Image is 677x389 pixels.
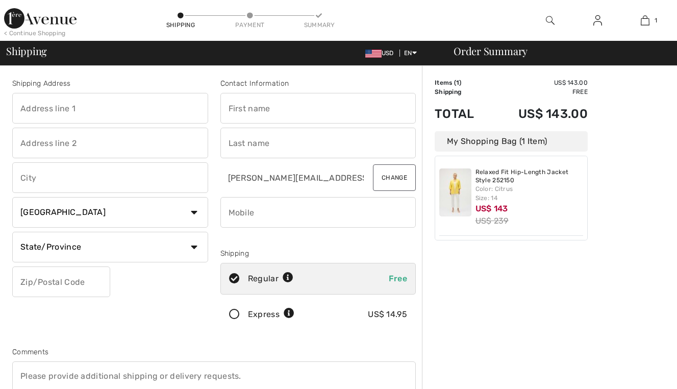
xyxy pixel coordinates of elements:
div: Express [248,308,294,321]
input: E-mail [220,162,365,193]
input: Address line 1 [12,93,208,124]
div: US$ 14.95 [368,308,407,321]
div: Contact Information [220,78,416,89]
td: Free [490,87,588,96]
div: < Continue Shopping [4,29,66,38]
div: Shipping Address [12,78,208,89]
img: US Dollar [365,50,382,58]
div: Shipping [165,20,196,30]
input: Address line 2 [12,128,208,158]
input: First name [220,93,416,124]
input: Mobile [220,197,416,228]
img: My Info [593,14,602,27]
img: search the website [546,14,555,27]
div: Comments [12,347,416,357]
div: Payment [235,20,265,30]
td: US$ 143.00 [490,96,588,131]
span: USD [365,50,398,57]
img: 1ère Avenue [4,8,77,29]
input: Last name [220,128,416,158]
input: City [12,162,208,193]
span: 1 [456,79,459,86]
span: US$ 143 [475,204,508,213]
input: Zip/Postal Code [12,266,110,297]
span: Shipping [6,46,47,56]
div: Regular [248,273,293,285]
td: US$ 143.00 [490,78,588,87]
td: Total [435,96,490,131]
div: Summary [304,20,335,30]
a: Sign In [585,14,610,27]
div: My Shopping Bag (1 Item) [435,131,588,152]
td: Shipping [435,87,490,96]
img: Relaxed Fit Hip-Length Jacket Style 252150 [439,168,471,216]
button: Change [373,164,416,191]
span: Free [389,274,407,283]
a: 1 [622,14,668,27]
span: EN [404,50,417,57]
img: My Bag [641,14,649,27]
s: US$ 239 [475,216,509,226]
td: Items ( ) [435,78,490,87]
div: Shipping [220,248,416,259]
a: Relaxed Fit Hip-Length Jacket Style 252150 [475,168,584,184]
span: 1 [655,16,657,25]
div: Color: Citrus Size: 14 [475,184,584,203]
div: Order Summary [441,46,671,56]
